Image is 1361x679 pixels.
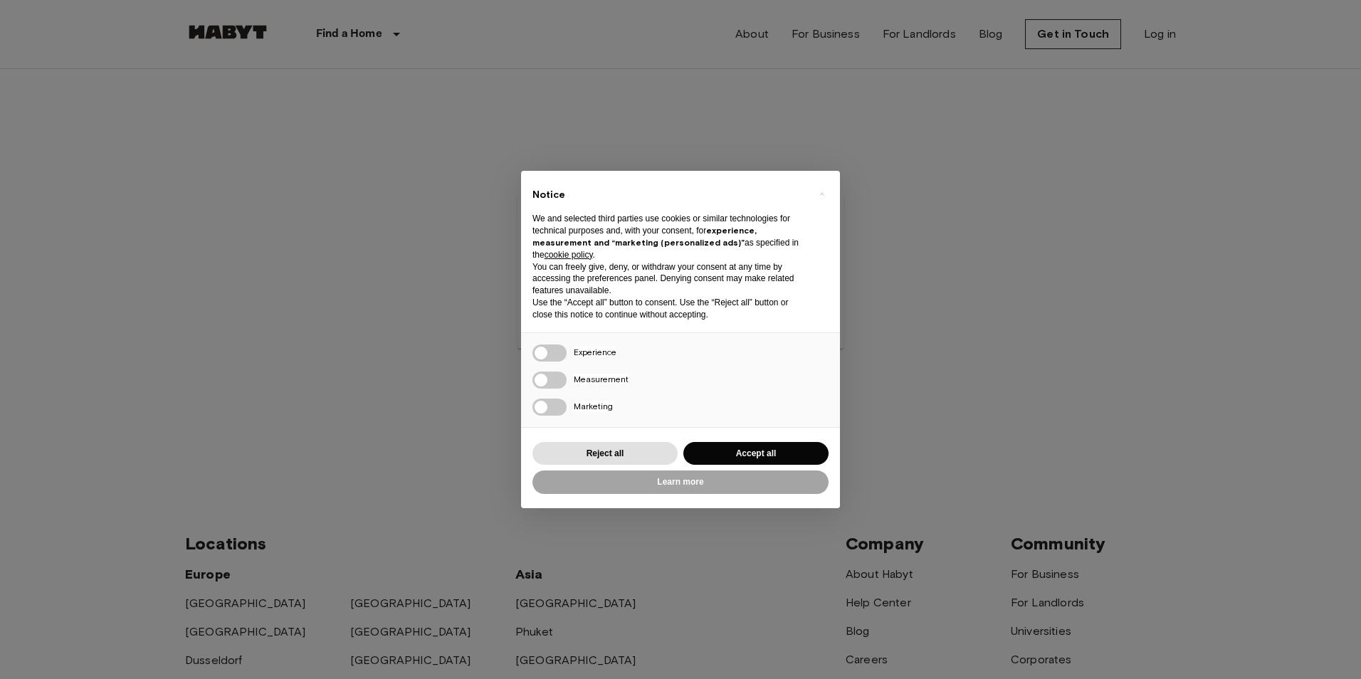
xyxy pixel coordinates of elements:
[532,261,806,297] p: You can freely give, deny, or withdraw your consent at any time by accessing the preferences pane...
[545,250,593,260] a: cookie policy
[532,225,757,248] strong: experience, measurement and “marketing (personalized ads)”
[574,347,616,357] span: Experience
[810,182,833,205] button: Close this notice
[532,470,829,494] button: Learn more
[683,442,829,465] button: Accept all
[532,442,678,465] button: Reject all
[819,185,824,202] span: ×
[532,188,806,202] h2: Notice
[574,374,629,384] span: Measurement
[574,401,613,411] span: Marketing
[532,213,806,260] p: We and selected third parties use cookies or similar technologies for technical purposes and, wit...
[532,297,806,321] p: Use the “Accept all” button to consent. Use the “Reject all” button or close this notice to conti...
